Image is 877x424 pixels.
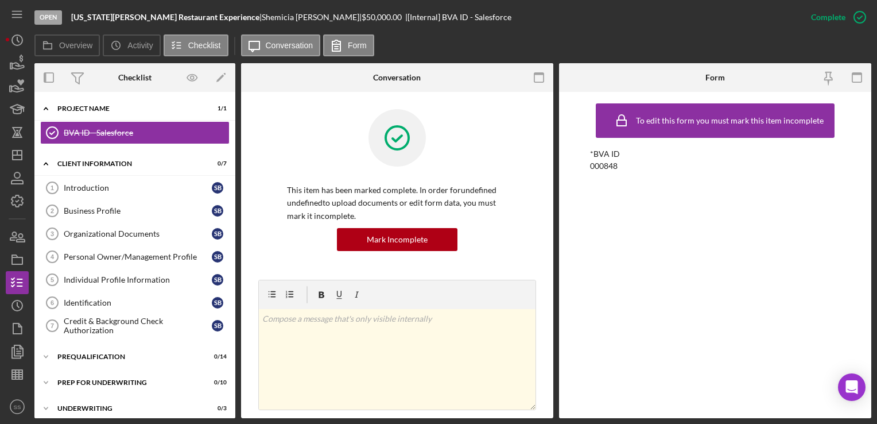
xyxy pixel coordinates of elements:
[212,228,223,240] div: S B
[51,230,54,237] tspan: 3
[57,160,198,167] div: Client Information
[590,149,840,159] div: *BVA ID
[51,207,54,214] tspan: 2
[64,317,212,335] div: Credit & Background Check Authorization
[206,353,227,360] div: 0 / 14
[34,34,100,56] button: Overview
[337,228,457,251] button: Mark Incomplete
[64,229,212,238] div: Organizational Documents
[206,160,227,167] div: 0 / 7
[51,322,54,329] tspan: 7
[6,395,29,418] button: SS
[636,116,824,125] div: To edit this form you must mark this item incomplete
[188,41,221,50] label: Checklist
[71,12,259,22] b: [US_STATE][PERSON_NAME] Restaurant Experience
[64,252,212,261] div: Personal Owner/Management Profile
[811,6,845,29] div: Complete
[262,13,362,22] div: Shemicia [PERSON_NAME] |
[71,13,262,22] div: |
[57,405,198,412] div: Underwriting
[64,206,212,215] div: Business Profile
[206,405,227,412] div: 0 / 3
[40,245,230,268] a: 4Personal Owner/Management ProfileSB
[348,41,367,50] label: Form
[212,320,223,332] div: S B
[212,297,223,309] div: S B
[40,199,230,222] a: 2Business ProfileSB
[212,182,223,194] div: S B
[206,379,227,386] div: 0 / 10
[838,373,866,401] div: Open Intercom Messenger
[57,105,198,112] div: Project Name
[800,6,871,29] button: Complete
[40,291,230,314] a: 6IdentificationSB
[64,128,229,137] div: BVA ID - Salesforce
[405,13,511,22] div: | [Internal] BVA ID - Salesforce
[212,274,223,286] div: S B
[64,298,212,307] div: Identification
[362,13,405,22] div: $50,000.00
[51,253,55,260] tspan: 4
[14,404,21,410] text: SS
[103,34,160,56] button: Activity
[51,276,54,283] tspan: 5
[57,353,198,360] div: Prequalification
[323,34,374,56] button: Form
[212,205,223,217] div: S B
[367,228,428,251] div: Mark Incomplete
[64,275,212,284] div: Individual Profile Information
[590,161,618,171] div: 000848
[164,34,228,56] button: Checklist
[40,222,230,245] a: 3Organizational DocumentsSB
[40,121,230,144] a: BVA ID - Salesforce
[40,176,230,199] a: 1IntroductionSB
[241,34,321,56] button: Conversation
[287,184,507,222] p: This item has been marked complete. In order for undefined undefined to upload documents or edit ...
[40,314,230,337] a: 7Credit & Background Check AuthorizationSB
[34,10,62,25] div: Open
[51,184,54,191] tspan: 1
[64,183,212,192] div: Introduction
[59,41,92,50] label: Overview
[373,73,421,82] div: Conversation
[266,41,313,50] label: Conversation
[118,73,152,82] div: Checklist
[705,73,725,82] div: Form
[127,41,153,50] label: Activity
[51,299,54,306] tspan: 6
[40,268,230,291] a: 5Individual Profile InformationSB
[206,105,227,112] div: 1 / 1
[57,379,198,386] div: Prep for Underwriting
[212,251,223,263] div: S B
